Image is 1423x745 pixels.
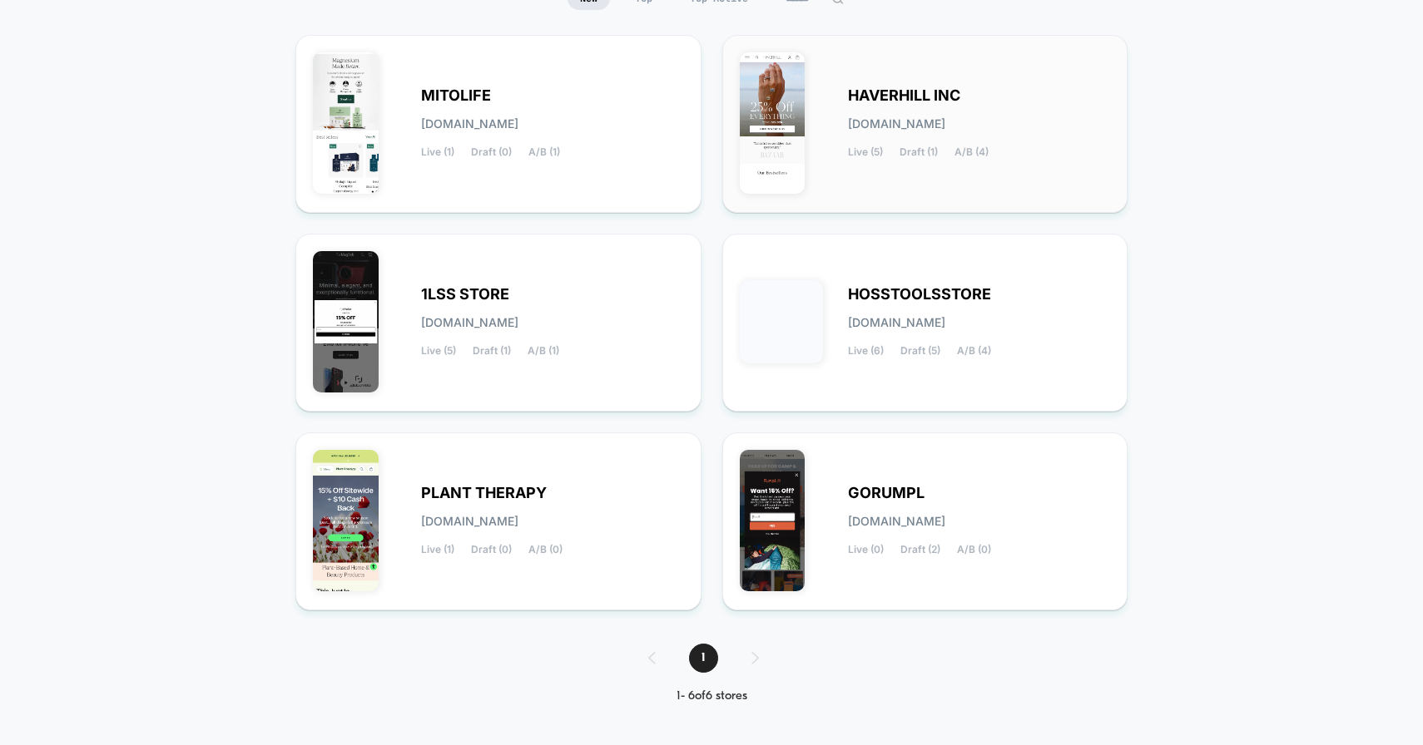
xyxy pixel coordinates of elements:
span: A/B (1) [528,146,560,158]
span: Draft (2) [900,544,940,555]
span: Live (0) [848,544,884,555]
span: Draft (5) [900,345,940,357]
img: HOSSTOOLSSTORE [740,280,823,363]
div: 1 - 6 of 6 stores [632,689,792,703]
span: Live (1) [421,146,454,158]
span: GORUMPL [848,487,925,499]
span: [DOMAIN_NAME] [421,118,518,130]
span: A/B (4) [957,345,991,357]
span: HOSSTOOLSSTORE [848,289,991,300]
img: 1LSS_STORE [313,251,379,392]
span: Draft (1) [900,146,938,158]
span: Live (5) [421,345,456,357]
img: HAVERHILL_INC [740,52,806,194]
span: A/B (0) [957,544,991,555]
span: 1LSS STORE [421,289,509,300]
span: [DOMAIN_NAME] [421,516,518,527]
img: GORUMPL [740,450,806,591]
img: PLANT_THERAPY [313,450,379,591]
span: [DOMAIN_NAME] [848,317,945,328]
span: Draft (0) [471,146,512,158]
img: MITOLIFE [313,52,379,194]
span: Live (6) [848,345,884,357]
span: 1 [689,644,718,673]
span: [DOMAIN_NAME] [421,317,518,328]
span: A/B (1) [528,345,559,357]
span: [DOMAIN_NAME] [848,118,945,130]
span: MITOLIFE [421,90,491,101]
span: HAVERHILL INC [848,90,960,101]
span: Draft (1) [473,345,511,357]
span: Live (1) [421,544,454,555]
span: Draft (0) [471,544,512,555]
span: PLANT THERAPY [421,487,547,499]
span: [DOMAIN_NAME] [848,516,945,527]
span: A/B (4) [954,146,989,158]
span: Live (5) [848,146,883,158]
span: A/B (0) [528,544,563,555]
